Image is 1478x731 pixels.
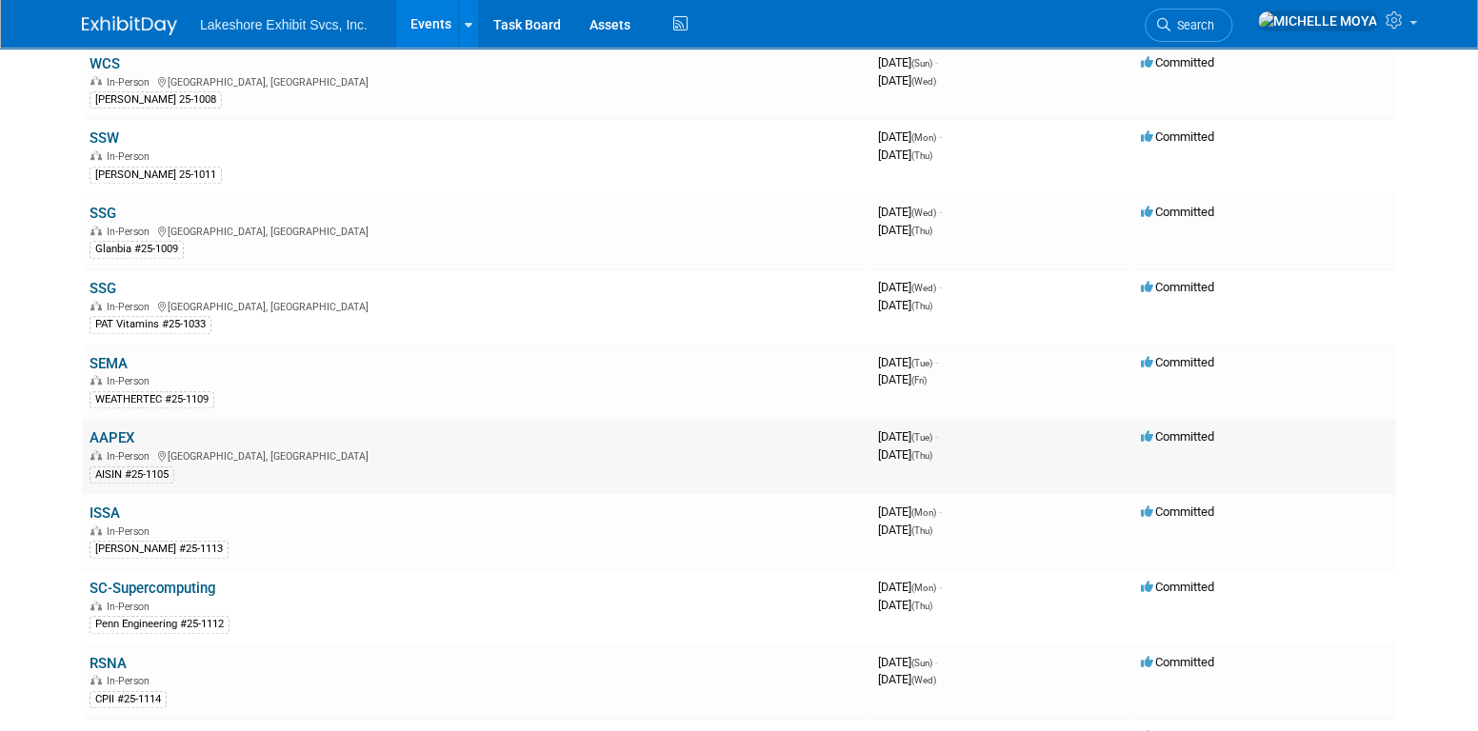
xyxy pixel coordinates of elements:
span: (Mon) [911,583,936,593]
span: - [935,55,938,69]
span: (Tue) [911,358,932,368]
span: In-Person [107,226,155,238]
a: SC-Supercomputing [90,580,215,597]
span: (Sun) [911,658,932,668]
span: In-Person [107,601,155,613]
span: - [939,580,942,594]
span: [DATE] [878,148,932,162]
span: [DATE] [878,429,938,444]
span: - [935,355,938,369]
span: In-Person [107,375,155,387]
div: Glanbia #25-1009 [90,241,184,258]
span: Committed [1141,504,1214,519]
a: SEMA [90,355,128,372]
span: Committed [1141,355,1214,369]
img: In-Person Event [90,226,102,235]
a: WCS [90,55,120,72]
div: PAT Vitamins #25-1033 [90,316,211,333]
span: (Wed) [911,283,936,293]
img: In-Person Event [90,301,102,310]
a: Search [1145,9,1232,42]
span: (Wed) [911,675,936,685]
span: [DATE] [878,129,942,144]
span: In-Person [107,150,155,163]
div: [PERSON_NAME] 25-1008 [90,91,222,109]
span: - [939,280,942,294]
span: In-Person [107,301,155,313]
div: [GEOGRAPHIC_DATA], [GEOGRAPHIC_DATA] [90,447,863,463]
span: (Thu) [911,226,932,236]
span: (Tue) [911,432,932,443]
span: [DATE] [878,580,942,594]
span: Committed [1141,129,1214,144]
span: [DATE] [878,55,938,69]
span: Search [1170,18,1214,32]
span: [DATE] [878,205,942,219]
a: RSNA [90,655,127,672]
span: In-Person [107,525,155,538]
span: (Thu) [911,150,932,161]
span: (Thu) [911,450,932,461]
span: (Fri) [911,375,927,385]
img: In-Person Event [90,76,102,86]
span: In-Person [107,675,155,687]
div: AISIN #25-1105 [90,466,174,484]
span: Committed [1141,205,1214,219]
span: [DATE] [878,223,932,237]
span: (Thu) [911,601,932,611]
span: [DATE] [878,672,936,686]
div: [PERSON_NAME] #25-1113 [90,541,229,558]
span: [DATE] [878,280,942,294]
span: [DATE] [878,372,927,386]
a: SSG [90,205,116,222]
div: [GEOGRAPHIC_DATA], [GEOGRAPHIC_DATA] [90,298,863,313]
img: In-Person Event [90,601,102,610]
span: Committed [1141,280,1214,294]
span: In-Person [107,450,155,463]
span: In-Person [107,76,155,89]
span: Committed [1141,580,1214,594]
span: - [939,504,942,519]
div: CPII #25-1114 [90,691,167,708]
div: Penn Engineering #25-1112 [90,616,230,633]
img: In-Person Event [90,450,102,460]
img: In-Person Event [90,375,102,385]
span: (Thu) [911,301,932,311]
span: (Wed) [911,207,936,218]
span: - [935,429,938,444]
a: SSW [90,129,119,147]
span: Committed [1141,55,1214,69]
span: [DATE] [878,655,938,669]
img: MICHELLE MOYA [1257,10,1378,31]
span: [DATE] [878,447,932,462]
span: [DATE] [878,73,936,88]
div: [GEOGRAPHIC_DATA], [GEOGRAPHIC_DATA] [90,73,863,89]
span: (Sun) [911,58,932,69]
span: - [939,205,942,219]
div: [PERSON_NAME] 25-1011 [90,167,222,184]
a: SSG [90,280,116,297]
span: [DATE] [878,598,932,612]
span: - [935,655,938,669]
span: [DATE] [878,504,942,519]
span: [DATE] [878,355,938,369]
span: (Wed) [911,76,936,87]
img: In-Person Event [90,525,102,535]
img: ExhibitDay [82,16,177,35]
div: [GEOGRAPHIC_DATA], [GEOGRAPHIC_DATA] [90,223,863,238]
span: - [939,129,942,144]
span: Committed [1141,655,1214,669]
span: Lakeshore Exhibit Svcs, Inc. [200,17,368,32]
span: Committed [1141,429,1214,444]
a: AAPEX [90,429,134,446]
span: [DATE] [878,298,932,312]
img: In-Person Event [90,150,102,160]
a: ISSA [90,504,120,522]
span: [DATE] [878,523,932,537]
span: (Mon) [911,132,936,143]
img: In-Person Event [90,675,102,684]
span: (Thu) [911,525,932,536]
div: WEATHERTEC #25-1109 [90,391,214,408]
span: (Mon) [911,507,936,518]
